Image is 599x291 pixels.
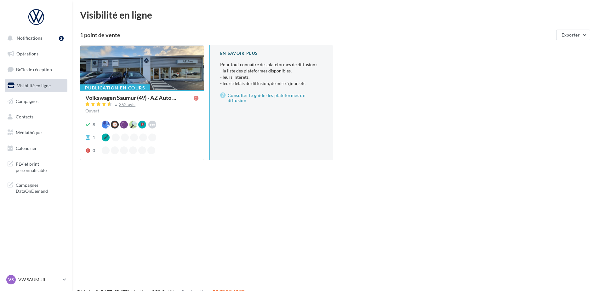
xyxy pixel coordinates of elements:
[220,92,323,104] a: Consulter le guide des plateformes de diffusion
[16,160,65,173] span: PLV et print personnalisable
[4,79,69,92] a: Visibilité en ligne
[4,142,69,155] a: Calendrier
[4,31,66,45] button: Notifications 2
[220,80,323,87] li: - leurs délais de diffusion, de mise à jour, etc.
[80,32,554,38] div: 1 point de vente
[5,274,67,286] a: VS VW SAUMUR
[16,130,42,135] span: Médiathèque
[4,110,69,123] a: Contacts
[220,68,323,74] li: - la liste des plateformes disponibles,
[16,98,38,104] span: Campagnes
[220,50,323,56] div: En savoir plus
[16,181,65,194] span: Campagnes DataOnDemand
[8,277,14,283] span: VS
[93,122,95,128] div: 8
[16,51,38,56] span: Opérations
[4,95,69,108] a: Campagnes
[85,101,199,109] a: 352 avis
[80,10,591,20] div: Visibilité en ligne
[220,61,323,87] p: Pour tout connaître des plateformes de diffusion :
[85,108,99,113] span: Ouvert
[4,47,69,60] a: Opérations
[59,36,64,41] div: 2
[16,145,37,151] span: Calendrier
[16,67,52,72] span: Boîte de réception
[4,63,69,76] a: Boîte de réception
[85,95,176,100] span: Volkswagen Saumur (49) - AZ Auto ...
[556,30,590,40] button: Exporter
[220,74,323,80] li: - leurs intérêts,
[17,83,51,88] span: Visibilité en ligne
[4,126,69,139] a: Médiathèque
[93,134,95,141] div: 1
[562,32,580,37] span: Exporter
[80,84,150,91] div: Publication en cours
[16,114,33,119] span: Contacts
[17,35,42,41] span: Notifications
[18,277,60,283] p: VW SAUMUR
[4,157,69,176] a: PLV et print personnalisable
[4,178,69,197] a: Campagnes DataOnDemand
[119,103,136,107] div: 352 avis
[93,147,95,154] div: 0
